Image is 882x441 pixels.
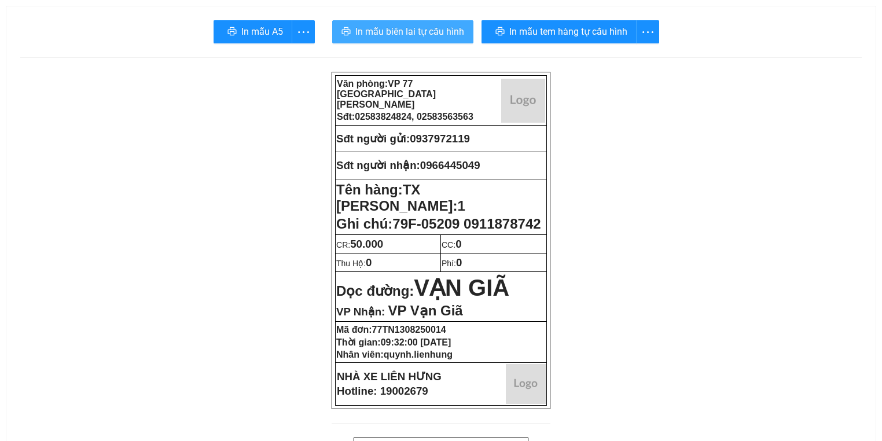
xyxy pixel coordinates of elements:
strong: Sđt người gửi: [336,133,410,145]
span: VP 77 [GEOGRAPHIC_DATA][PERSON_NAME] [337,79,436,109]
strong: Dọc đường: [336,283,509,299]
span: Thu Hộ: [336,259,372,268]
span: 1 [457,198,465,214]
strong: Mã đơn: [336,325,446,335]
span: In mẫu tem hàng tự cấu hình [509,24,627,39]
button: more [636,20,659,43]
img: logo [501,79,545,123]
strong: Tên hàng: [336,182,465,214]
button: printerIn mẫu tem hàng tự cấu hình [482,20,637,43]
span: 0 [455,238,461,250]
span: 79F-05209 0911878742 [392,216,541,231]
span: printer [341,27,351,38]
span: In mẫu biên lai tự cấu hình [355,24,464,39]
span: 50.000 [350,238,383,250]
button: more [292,20,315,43]
span: CC: [442,240,462,249]
strong: Thời gian: [336,337,451,347]
span: CR: [336,240,383,249]
button: printerIn mẫu A5 [214,20,292,43]
span: TX [PERSON_NAME]: [336,182,465,214]
span: more [637,25,659,39]
span: Phí: [442,259,462,268]
strong: Hotline: 19002679 [337,385,428,397]
span: In mẫu A5 [241,24,283,39]
span: 0 [366,256,372,269]
span: VP Nhận: [336,306,385,318]
strong: Văn phòng: [337,79,436,109]
strong: Nhân viên: [336,350,453,359]
span: VP Vạn Giã [388,303,462,318]
span: VẠN GIÃ [414,275,509,300]
span: printer [227,27,237,38]
span: 0 [456,256,462,269]
span: 77TN1308250014 [372,325,446,335]
span: more [292,25,314,39]
span: Ghi chú: [336,216,541,231]
span: quynh.lienhung [384,350,453,359]
span: 0966445049 [420,159,480,171]
button: printerIn mẫu biên lai tự cấu hình [332,20,473,43]
strong: NHÀ XE LIÊN HƯNG [337,370,442,383]
strong: Sđt người nhận: [336,159,420,171]
img: logo [506,364,546,404]
span: 09:32:00 [DATE] [381,337,451,347]
span: 02583824824, 02583563563 [355,112,473,122]
span: printer [495,27,505,38]
strong: Sđt: [337,112,473,122]
span: 0937972119 [410,133,470,145]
